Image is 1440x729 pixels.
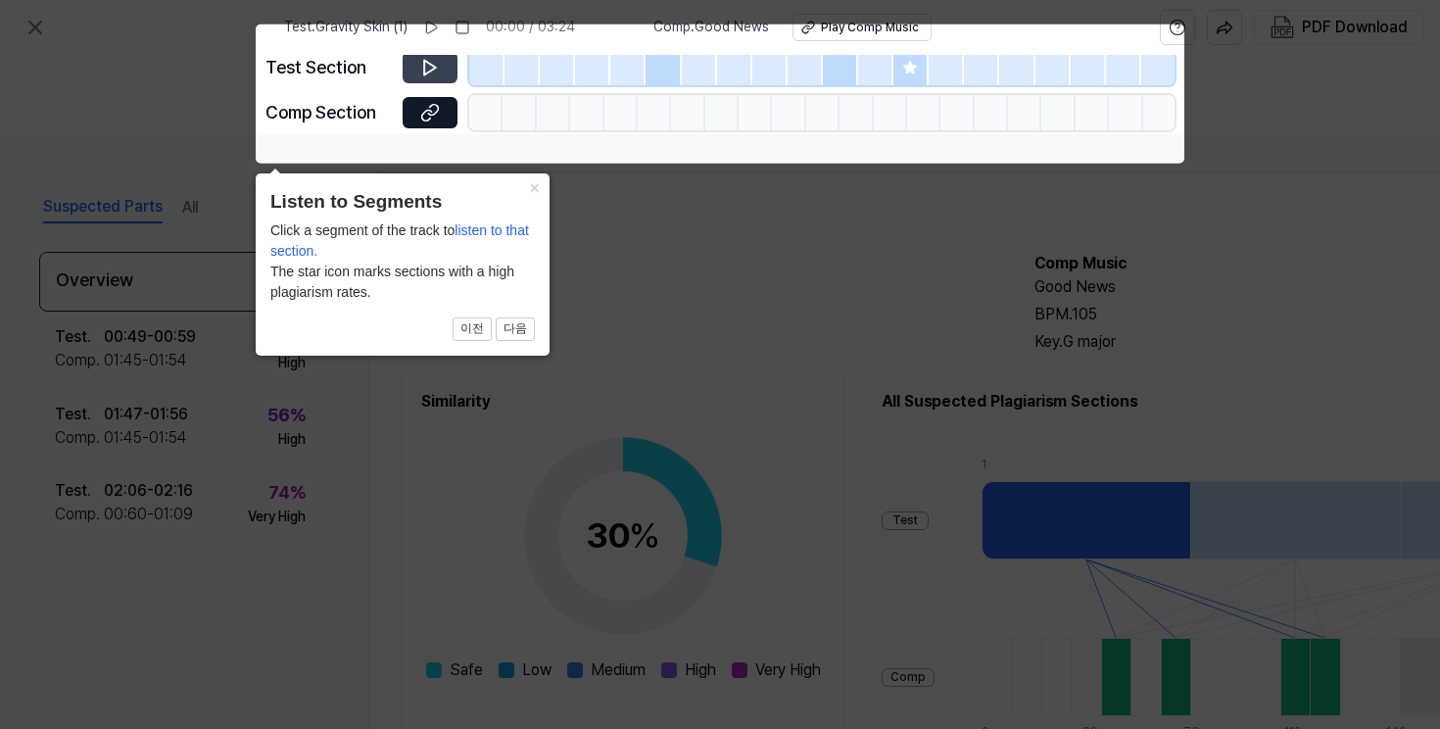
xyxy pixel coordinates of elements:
button: 다음 [496,317,535,341]
span: listen to that section. [270,222,529,259]
div: Test Section [265,54,391,82]
div: Click a segment of the track to The star icon marks sections with a high plagiarism rates. [270,220,535,303]
div: Comp Section [265,99,391,127]
header: Listen to Segments [270,188,535,217]
button: 이전 [453,317,492,341]
button: Close [518,173,550,201]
